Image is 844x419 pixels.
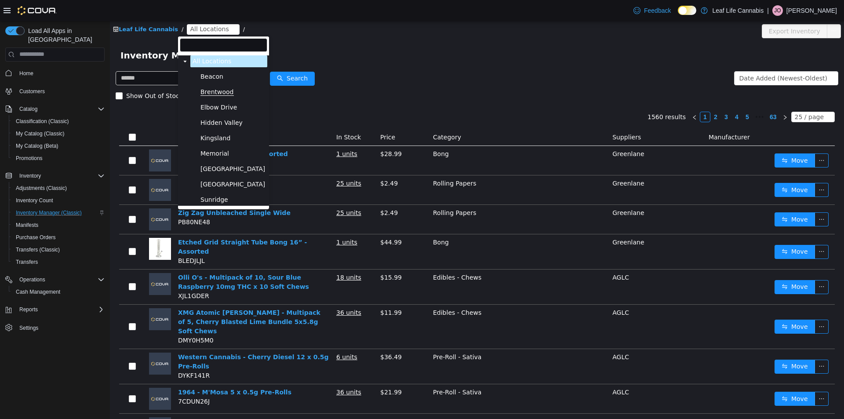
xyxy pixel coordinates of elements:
[39,396,61,418] img: Deadstock - Light Flex 3 x 0.5g Pre-Rolls placeholder
[12,153,46,164] a: Promotions
[9,182,108,194] button: Adjustments (Classic)
[502,159,534,166] span: Greenlane
[68,332,219,349] a: Western Cannabis - Cherry Diesel 12 x 0.5g Pre-Rolls
[16,155,43,162] span: Promotions
[88,142,157,154] span: Monterey Park
[320,213,499,248] td: Bong
[68,236,95,243] span: BLEDJLJL
[68,316,104,323] span: DMY0H5M0
[9,219,108,231] button: Manifests
[12,257,41,267] a: Transfers
[2,85,108,98] button: Customers
[19,306,38,313] span: Reports
[665,224,705,238] button: icon: swapMove
[705,259,719,273] button: icon: ellipsis
[16,104,41,114] button: Catalog
[633,91,642,101] a: 5
[502,368,519,375] span: AGLC
[270,288,292,295] span: $11.99
[13,71,76,78] span: Show Out of Stock
[622,91,632,101] li: 4
[270,397,288,404] span: $9.79
[502,288,519,295] span: AGLC
[2,67,108,80] button: Home
[665,339,705,353] button: icon: swapMove
[611,91,621,101] a: 3
[502,188,534,195] span: Greenlane
[2,170,108,182] button: Inventory
[12,128,105,139] span: My Catalog (Classic)
[68,253,199,269] a: Olli O's - Multipack of 10, Sour Blue Raspberry 10mg THC x 10 Soft Chews
[9,128,108,140] button: My Catalog (Classic)
[68,271,99,278] span: XJL1GDER
[774,5,781,16] span: jo
[16,323,42,333] a: Settings
[16,259,38,266] span: Transfers
[160,51,205,65] button: icon: searchSearch
[68,377,100,384] span: 7CDUN26J
[12,287,105,297] span: Cash Management
[767,5,769,16] p: |
[644,6,671,15] span: Feedback
[68,197,100,204] span: PB80NE48
[2,103,108,115] button: Catalog
[320,284,499,328] td: Edibles - Chews
[121,6,126,12] i: icon: down
[12,232,105,243] span: Purchase Orders
[16,246,60,253] span: Transfers (Classic)
[3,5,68,11] a: icon: shopLeaf Life Cannabis
[68,397,209,404] a: Deadstock - Light Flex 3 x 0.5g Pre-Rolls
[68,368,182,375] a: 1964 - M'Mosa 5 x 0.5g Pre-Rolls
[16,118,69,125] span: Classification (Classic)
[705,162,719,176] button: icon: ellipsis
[685,91,714,101] div: 25 / page
[538,91,576,101] li: 1560 results
[652,3,717,17] button: Export Inventory
[68,351,100,358] span: DYKF141R
[80,3,119,13] span: All Locations
[226,368,251,375] u: 36 units
[9,152,108,164] button: Promotions
[323,113,351,120] span: Category
[12,257,105,267] span: Transfers
[9,256,108,268] button: Transfers
[665,371,705,385] button: icon: swapMove
[705,299,719,313] button: icon: ellipsis
[16,86,48,97] a: Customers
[16,274,49,285] button: Operations
[786,5,837,16] p: [PERSON_NAME]
[73,38,77,43] i: icon: caret-down
[16,274,105,285] span: Operations
[657,91,669,101] a: 63
[16,304,41,315] button: Reports
[270,159,288,166] span: $2.49
[665,132,705,146] button: icon: swapMove
[12,116,105,127] span: Classification (Classic)
[68,218,197,234] a: Etched Grid Straight Tube Bong 16” - Assorted
[582,94,587,99] i: icon: left
[226,159,251,166] u: 25 units
[91,129,119,136] span: Memorial
[678,6,696,15] input: Dark Mode
[9,231,108,244] button: Purchase Orders
[9,244,108,256] button: Transfers (Classic)
[19,276,45,283] span: Operations
[16,142,58,149] span: My Catalog (Beta)
[39,158,61,180] img: Zig Zag Orange 1 1/4 placeholder
[226,129,247,136] u: 1 units
[718,55,723,61] i: icon: down
[320,184,499,213] td: Rolling Papers
[39,332,61,353] img: Western Cannabis - Cherry Diesel 12 x 0.5g Pre-Rolls placeholder
[502,218,534,225] span: Greenlane
[9,115,108,128] button: Classification (Classic)
[19,88,45,95] span: Customers
[16,209,82,216] span: Inventory Manager (Classic)
[717,3,731,17] button: icon: ellipsis
[579,91,590,101] li: Previous Page
[629,51,717,64] div: Date Added (Newest-Oldest)
[12,195,57,206] a: Inventory Count
[39,367,61,389] img: 1964 - M'Mosa 5 x 0.5g Pre-Rolls placeholder
[772,5,783,16] div: jenna ogonoski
